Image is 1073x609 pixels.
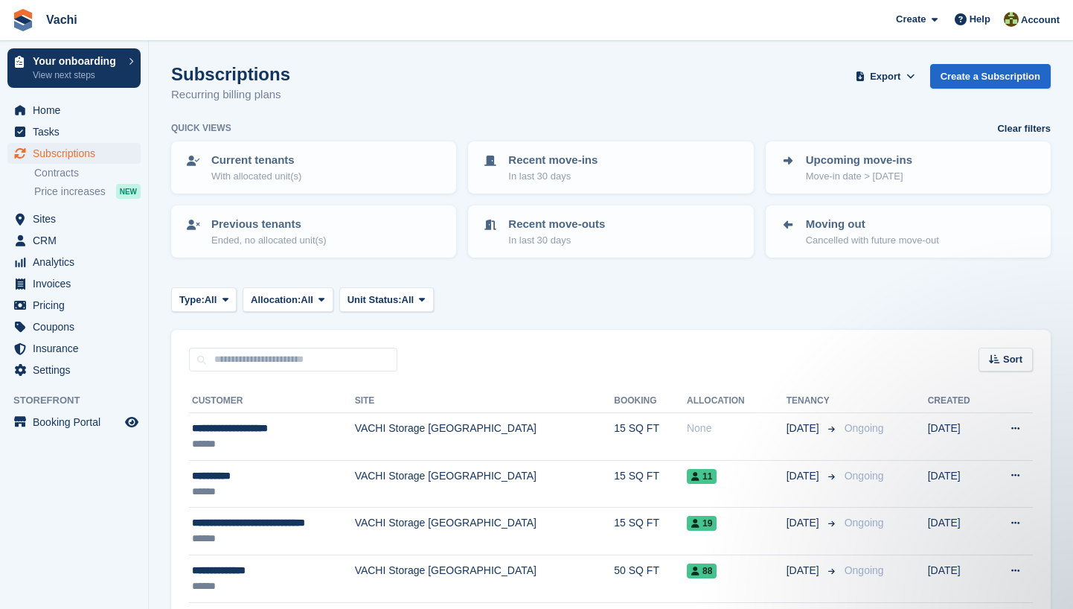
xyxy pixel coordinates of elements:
div: NEW [116,184,141,199]
span: Home [33,100,122,121]
th: Created [928,389,989,413]
a: Vachi [40,7,83,32]
td: [DATE] [928,555,989,602]
p: With allocated unit(s) [211,169,301,184]
a: menu [7,273,141,294]
p: Recurring billing plans [171,86,290,103]
span: Ongoing [845,470,884,482]
a: Recent move-outs In last 30 days [470,207,752,256]
span: All [402,293,414,307]
span: Pricing [33,295,122,316]
a: Your onboarding View next steps [7,48,141,88]
span: Help [970,12,990,27]
span: Coupons [33,316,122,337]
p: Move-in date > [DATE] [806,169,912,184]
span: Sites [33,208,122,229]
th: Booking [614,389,687,413]
a: menu [7,208,141,229]
p: View next steps [33,68,121,82]
p: In last 30 days [508,233,605,248]
th: Tenancy [787,389,839,413]
span: Settings [33,360,122,380]
span: [DATE] [787,563,822,578]
span: Insurance [33,338,122,359]
a: Previous tenants Ended, no allocated unit(s) [173,207,455,256]
a: Price increases NEW [34,183,141,200]
th: Allocation [687,389,787,413]
a: Clear filters [997,121,1051,136]
td: 15 SQ FT [614,508,687,555]
p: Your onboarding [33,56,121,66]
a: Contracts [34,166,141,180]
td: [DATE] [928,508,989,555]
td: [DATE] [928,413,989,461]
td: VACHI Storage [GEOGRAPHIC_DATA] [355,508,615,555]
img: Anete Gre [1004,12,1019,27]
td: 15 SQ FT [614,413,687,461]
span: 11 [687,469,717,484]
span: Subscriptions [33,143,122,164]
p: Ended, no allocated unit(s) [211,233,327,248]
span: [DATE] [787,421,822,436]
img: stora-icon-8386f47178a22dfd0bd8f6a31ec36ba5ce8667c1dd55bd0f319d3a0aa187defe.svg [12,9,34,31]
span: Ongoing [845,422,884,434]
span: Tasks [33,121,122,142]
a: menu [7,412,141,433]
p: Recent move-outs [508,216,605,233]
p: Cancelled with future move-out [806,233,939,248]
h1: Subscriptions [171,64,290,84]
span: Sort [1003,352,1022,367]
span: Export [870,69,900,84]
h6: Quick views [171,121,231,135]
a: menu [7,100,141,121]
p: Recent move-ins [508,152,598,169]
span: All [301,293,313,307]
a: Moving out Cancelled with future move-out [767,207,1049,256]
a: menu [7,143,141,164]
span: 88 [687,564,717,578]
td: [DATE] [928,460,989,508]
span: Type: [179,293,205,307]
p: Previous tenants [211,216,327,233]
a: menu [7,316,141,337]
span: Ongoing [845,564,884,576]
span: Unit Status: [347,293,402,307]
button: Allocation: All [243,287,333,312]
a: Create a Subscription [930,64,1051,89]
span: Create [896,12,926,27]
a: menu [7,121,141,142]
td: VACHI Storage [GEOGRAPHIC_DATA] [355,413,615,461]
td: 50 SQ FT [614,555,687,602]
button: Export [853,64,918,89]
a: menu [7,360,141,380]
span: 19 [687,516,717,531]
p: Upcoming move-ins [806,152,912,169]
span: Invoices [33,273,122,294]
a: menu [7,230,141,251]
td: VACHI Storage [GEOGRAPHIC_DATA] [355,555,615,602]
span: Ongoing [845,517,884,529]
a: Recent move-ins In last 30 days [470,143,752,192]
a: Preview store [123,413,141,431]
span: CRM [33,230,122,251]
td: 15 SQ FT [614,460,687,508]
p: In last 30 days [508,169,598,184]
a: menu [7,295,141,316]
a: menu [7,252,141,272]
button: Unit Status: All [339,287,434,312]
button: Type: All [171,287,237,312]
a: Upcoming move-ins Move-in date > [DATE] [767,143,1049,192]
a: Current tenants With allocated unit(s) [173,143,455,192]
div: None [687,421,787,436]
a: menu [7,338,141,359]
span: Allocation: [251,293,301,307]
span: [DATE] [787,515,822,531]
p: Moving out [806,216,939,233]
p: Current tenants [211,152,301,169]
span: Storefront [13,393,148,408]
th: Customer [189,389,355,413]
td: VACHI Storage [GEOGRAPHIC_DATA] [355,460,615,508]
span: Booking Portal [33,412,122,433]
span: Analytics [33,252,122,272]
span: Account [1021,13,1060,28]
